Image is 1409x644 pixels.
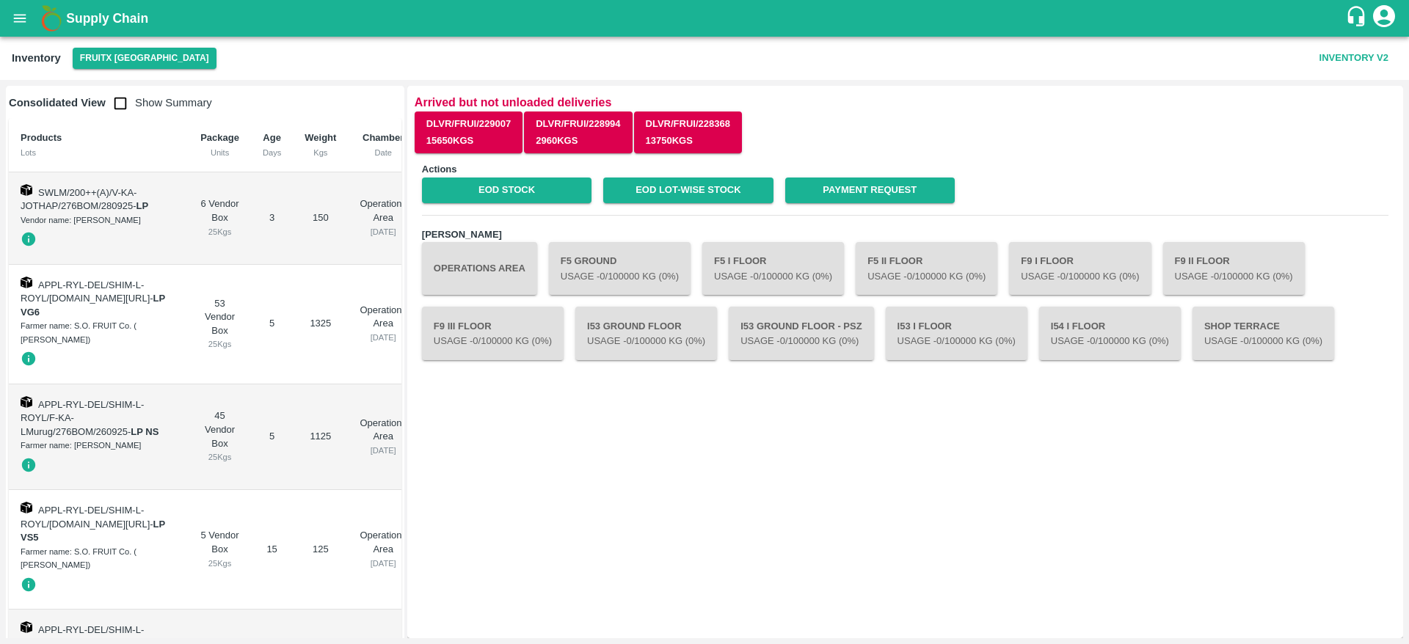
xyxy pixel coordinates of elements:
[360,225,407,238] div: [DATE]
[422,242,537,295] button: Operations Area
[128,426,159,437] span: -
[263,146,281,159] div: Days
[305,146,336,159] div: Kgs
[200,557,239,570] div: 25 Kgs
[867,270,986,284] p: Usage - 0 /100000 Kg (0%)
[1021,270,1139,284] p: Usage - 0 /100000 Kg (0%)
[1039,307,1181,359] button: I54 I FloorUsage -0/100000 Kg (0%)
[1193,307,1334,359] button: Shop TerraceUsage -0/100000 Kg (0%)
[12,52,61,64] b: Inventory
[422,307,564,359] button: F9 III FloorUsage -0/100000 Kg (0%)
[310,318,331,329] span: 1325
[3,1,37,35] button: open drawer
[21,396,32,408] img: box
[313,544,329,555] span: 125
[415,111,523,154] button: DLVR/FRUI/22900715650Kgs
[587,334,705,348] p: Usage - 0 /100000 Kg (0%)
[21,213,177,227] div: Vendor name: [PERSON_NAME]
[886,307,1027,359] button: I53 I FloorUsage -0/100000 Kg (0%)
[133,200,148,211] span: -
[200,529,239,570] div: 5 Vendor Box
[21,187,136,212] span: SWLM/200++(A)/V-KA-JOTHAP/276BOM/280925
[1345,5,1371,32] div: customer-support
[305,132,336,143] b: Weight
[360,304,407,331] p: Operations Area
[561,270,679,284] p: Usage - 0 /100000 Kg (0%)
[785,178,955,203] a: Payment Request
[856,242,997,295] button: F5 II FloorUsage -0/100000 Kg (0%)
[73,48,216,69] button: Select DC
[310,431,331,442] span: 1125
[21,132,62,143] b: Products
[21,277,32,288] img: box
[251,384,293,491] td: 5
[66,8,1345,29] a: Supply Chain
[21,319,177,346] div: Farmer name: S.O. FRUIT Co. ( [PERSON_NAME])
[200,297,239,351] div: 53 Vendor Box
[1009,242,1151,295] button: F9 I FloorUsage -0/100000 Kg (0%)
[360,331,407,344] div: [DATE]
[200,450,239,464] div: 25 Kgs
[136,200,149,211] strong: LP
[415,93,1396,111] p: Arrived but not unloaded deliveries
[360,444,407,457] div: [DATE]
[21,293,165,318] span: -
[360,197,407,224] p: Operations Area
[422,178,591,203] a: EOD Stock
[434,334,552,348] p: Usage - 0 /100000 Kg (0%)
[729,307,873,359] button: I53 Ground Floor - PSZUsage -0/100000 Kg (0%)
[200,409,239,464] div: 45 Vendor Box
[200,225,239,238] div: 25 Kgs
[898,334,1016,348] p: Usage - 0 /100000 Kg (0%)
[21,545,177,572] div: Farmer name: S.O. FRUIT Co. ( [PERSON_NAME])
[603,178,773,203] a: EOD Lot-wise Stock
[37,4,66,33] img: logo
[313,212,329,223] span: 150
[200,146,239,159] div: Units
[21,502,32,513] img: box
[422,229,502,240] b: [PERSON_NAME]
[634,111,742,154] button: DLVR/FRUI/22836813750Kgs
[21,279,150,304] span: APPL-RYL-DEL/SHIM-L-ROYL/[DOMAIN_NAME][URL]
[360,146,407,159] div: Date
[714,270,832,284] p: Usage - 0 /100000 Kg (0%)
[1051,334,1169,348] p: Usage - 0 /100000 Kg (0%)
[21,621,32,633] img: box
[251,490,293,610] td: 15
[1204,334,1322,348] p: Usage - 0 /100000 Kg (0%)
[66,11,148,26] b: Supply Chain
[1175,270,1293,284] p: Usage - 0 /100000 Kg (0%)
[9,97,106,109] b: Consolidated View
[1371,3,1397,34] div: account of current user
[131,426,159,437] strong: LP NS
[251,265,293,384] td: 5
[200,132,239,143] b: Package
[21,399,144,437] span: APPL-RYL-DEL/SHIM-L-ROYL/F-KA-LMurug/276BOM/260925
[106,97,212,109] span: Show Summary
[263,132,281,143] b: Age
[524,111,632,154] button: DLVR/FRUI/2289942960Kgs
[21,293,165,318] strong: LP VG6
[360,417,407,444] p: Operations Area
[360,557,407,570] div: [DATE]
[363,132,404,143] b: Chamber
[200,337,239,351] div: 25 Kgs
[702,242,844,295] button: F5 I FloorUsage -0/100000 Kg (0%)
[740,334,862,348] p: Usage - 0 /100000 Kg (0%)
[251,172,293,265] td: 3
[575,307,717,359] button: I53 Ground FloorUsage -0/100000 Kg (0%)
[1314,45,1394,71] button: Inventory V2
[360,529,407,556] p: Operations Area
[21,439,177,452] div: Farmer name: [PERSON_NAME]
[422,164,457,175] b: Actions
[1163,242,1305,295] button: F9 II FloorUsage -0/100000 Kg (0%)
[200,197,239,238] div: 6 Vendor Box
[21,184,32,196] img: box
[21,505,150,530] span: APPL-RYL-DEL/SHIM-L-ROYL/[DOMAIN_NAME][URL]
[549,242,691,295] button: F5 GroundUsage -0/100000 Kg (0%)
[21,146,177,159] div: Lots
